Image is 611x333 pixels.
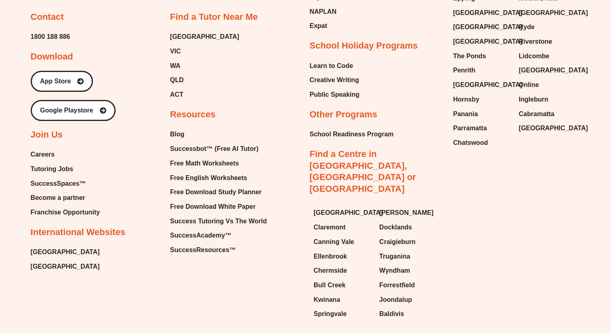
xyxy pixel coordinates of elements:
[314,236,354,248] span: Canning Vale
[170,201,256,213] span: Free Download White Paper
[310,6,348,18] a: NAPLAN
[310,149,416,194] a: Find a Centre in [GEOGRAPHIC_DATA], [GEOGRAPHIC_DATA] or [GEOGRAPHIC_DATA]
[31,11,64,23] h2: Contact
[31,206,100,218] a: Franchise Opportunity
[170,172,267,184] a: Free English Worksheets
[519,36,577,48] a: Riverstone
[453,7,522,19] span: [GEOGRAPHIC_DATA]
[314,265,347,277] span: Chermside
[170,229,267,242] a: SuccessAcademy™
[170,244,267,256] a: SuccessResources™
[379,265,410,277] span: Wyndham
[379,250,410,263] span: Truganina
[453,108,511,120] a: Panania
[31,192,100,204] a: Become a partner
[31,31,70,43] span: 1800 188 886
[314,279,346,291] span: Bull Creek
[170,157,267,170] a: Free Math Worksheets
[519,93,548,106] span: Ingleburn
[170,215,267,227] a: Success Tutoring Vs The World
[379,294,412,306] span: Joondalup
[314,308,371,320] a: Springvale
[453,137,511,149] a: Chatswood
[519,7,577,19] a: [GEOGRAPHIC_DATA]
[31,178,86,190] span: SuccessSpaces™
[170,128,185,140] span: Blog
[379,207,434,219] span: [PERSON_NAME]
[31,246,100,258] span: [GEOGRAPHIC_DATA]
[314,265,371,277] a: Chermside
[31,129,63,141] h2: Join Us
[170,45,239,57] a: VIC
[314,294,371,306] a: Kwinana
[31,178,100,190] a: SuccessSpaces™
[310,6,337,18] span: NAPLAN
[310,20,348,32] a: Expat
[40,107,93,114] span: Google Playstore
[379,250,437,263] a: Truganina
[314,294,340,306] span: Kwinana
[519,93,577,106] a: Ingleburn
[314,207,371,219] a: [GEOGRAPHIC_DATA]
[519,122,577,134] a: [GEOGRAPHIC_DATA]
[519,108,577,120] a: Cabramatta
[453,79,511,91] a: [GEOGRAPHIC_DATA]
[170,229,232,242] span: SuccessAcademy™
[310,74,360,86] a: Creative Writing
[170,45,181,57] span: VIC
[453,50,486,62] span: The Ponds
[453,122,511,134] a: Parramatta
[453,93,511,106] a: Hornsby
[31,192,85,204] span: Become a partner
[170,31,239,43] a: [GEOGRAPHIC_DATA]
[310,128,394,140] span: School Readiness Program
[519,50,577,62] a: Lidcombe
[314,279,371,291] a: Bull Creek
[170,172,247,184] span: Free English Worksheets
[170,89,239,101] a: ACT
[453,64,475,76] span: Penrith
[379,294,437,306] a: Joondalup
[314,250,347,263] span: Ellenbrook
[472,242,611,333] iframe: Chat Widget
[453,122,487,134] span: Parramatta
[379,236,437,248] a: Craigieburn
[519,50,550,62] span: Lidcombe
[31,163,100,175] a: Tutoring Jobs
[453,93,479,106] span: Hornsby
[453,50,511,62] a: The Ponds
[170,60,181,72] span: WA
[170,157,239,170] span: Free Math Worksheets
[379,236,416,248] span: Craigieburn
[519,21,577,33] a: Ryde
[40,78,71,85] span: App Store
[170,89,183,101] span: ACT
[453,36,511,48] a: [GEOGRAPHIC_DATA]
[453,21,511,33] a: [GEOGRAPHIC_DATA]
[170,74,239,86] a: QLD
[379,265,437,277] a: Wyndham
[519,64,588,76] span: [GEOGRAPHIC_DATA]
[519,79,539,91] span: Online
[519,122,588,134] span: [GEOGRAPHIC_DATA]
[170,201,267,213] a: Free Download White Paper
[519,64,577,76] a: [GEOGRAPHIC_DATA]
[31,148,100,161] a: Careers
[379,308,437,320] a: Baldivis
[314,221,371,233] a: Claremont
[31,148,55,161] span: Careers
[310,60,353,72] span: Learn to Code
[170,11,258,23] h2: Find a Tutor Near Me
[170,244,236,256] span: SuccessResources™
[31,71,93,92] a: App Store
[314,250,371,263] a: Ellenbrook
[310,40,418,52] h2: School Holiday Programs
[310,89,360,101] a: Public Speaking
[31,163,73,175] span: Tutoring Jobs
[170,74,184,86] span: QLD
